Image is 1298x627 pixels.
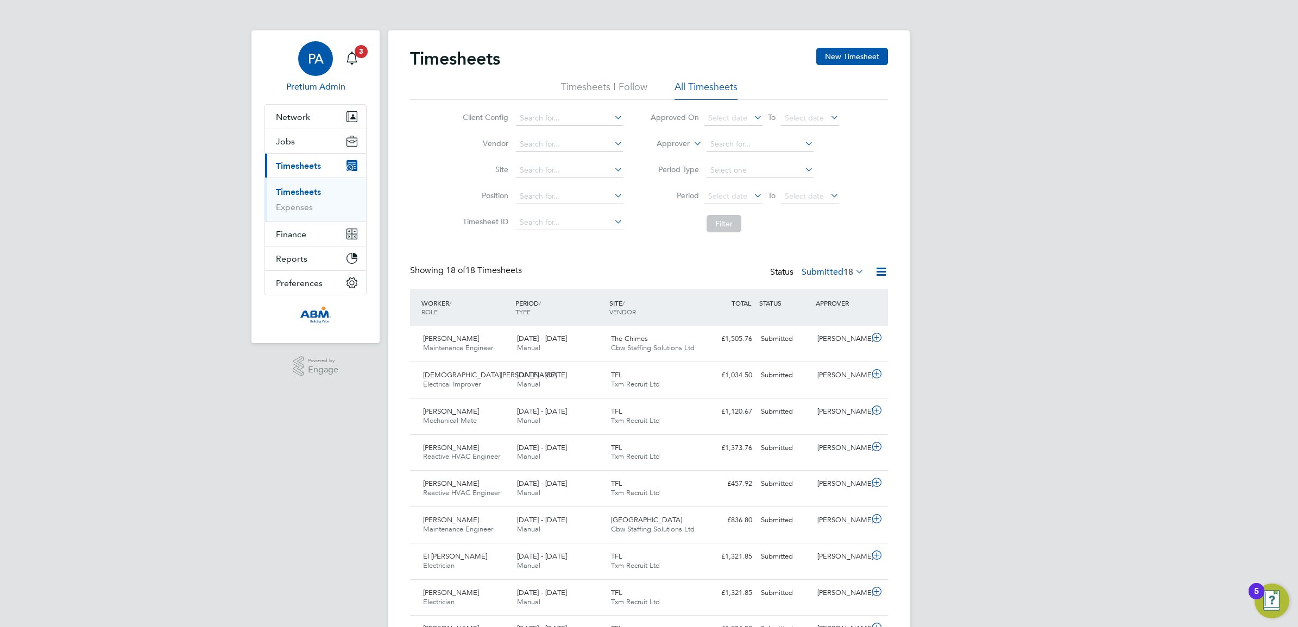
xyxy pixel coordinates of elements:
[813,475,869,493] div: [PERSON_NAME]
[517,515,567,524] span: [DATE] - [DATE]
[757,475,813,493] div: Submitted
[700,548,757,566] div: £1,321.85
[757,584,813,602] div: Submitted
[517,379,540,389] span: Manual
[517,524,540,534] span: Manual
[265,154,366,178] button: Timesheets
[816,48,888,65] button: New Timesheet
[517,370,567,379] span: [DATE] - [DATE]
[423,452,500,461] span: Reactive HVAC Engineer
[770,265,866,280] div: Status
[276,278,323,288] span: Preferences
[293,356,339,377] a: Powered byEngage
[423,597,455,606] span: Electrician
[423,588,479,597] span: [PERSON_NAME]
[264,306,367,324] a: Go to home page
[516,163,623,178] input: Search for...
[276,112,310,122] span: Network
[264,41,367,93] a: PAPretium Admin
[757,439,813,457] div: Submitted
[265,222,366,246] button: Finance
[423,515,479,524] span: [PERSON_NAME]
[611,443,622,452] span: TFL
[813,548,869,566] div: [PERSON_NAME]
[308,52,324,66] span: PA
[517,588,567,597] span: [DATE] - [DATE]
[423,443,479,452] span: [PERSON_NAME]
[1254,591,1259,605] div: 5
[757,511,813,529] div: Submitted
[459,217,508,226] label: Timesheet ID
[517,597,540,606] span: Manual
[785,113,824,123] span: Select date
[611,370,622,379] span: TFL
[813,439,869,457] div: [PERSON_NAME]
[513,293,607,321] div: PERIOD
[700,475,757,493] div: £457.92
[449,299,451,307] span: /
[757,403,813,421] div: Submitted
[765,188,779,202] span: To
[410,265,524,276] div: Showing
[423,343,493,352] span: Maintenance Engineer
[446,265,522,276] span: 18 Timesheets
[276,161,321,171] span: Timesheets
[708,113,747,123] span: Select date
[446,265,465,276] span: 18 of
[251,30,380,343] nav: Main navigation
[813,511,869,529] div: [PERSON_NAME]
[517,443,567,452] span: [DATE] - [DATE]
[813,366,869,384] div: [PERSON_NAME]
[707,163,814,178] input: Select one
[765,110,779,124] span: To
[757,366,813,384] div: Submitted
[276,136,295,147] span: Jobs
[1255,584,1289,618] button: Open Resource Center, 5 new notifications
[650,191,699,200] label: Period
[265,246,366,270] button: Reports
[843,267,853,277] span: 18
[517,561,540,570] span: Manual
[611,488,660,497] span: Txm Recruit Ltd
[355,45,368,58] span: 3
[264,80,367,93] span: Pretium Admin
[611,343,695,352] span: Cbw Staffing Solutions Ltd
[708,191,747,201] span: Select date
[611,407,622,416] span: TFL
[516,137,623,152] input: Search for...
[517,479,567,488] span: [DATE] - [DATE]
[517,452,540,461] span: Manual
[700,511,757,529] div: £836.80
[813,293,869,313] div: APPROVER
[813,584,869,602] div: [PERSON_NAME]
[517,343,540,352] span: Manual
[700,439,757,457] div: £1,373.76
[459,112,508,122] label: Client Config
[265,271,366,295] button: Preferences
[611,561,660,570] span: Txm Recruit Ltd
[611,334,648,343] span: The Chimes
[419,293,513,321] div: WORKER
[700,403,757,421] div: £1,120.67
[421,307,438,316] span: ROLE
[459,191,508,200] label: Position
[611,479,622,488] span: TFL
[423,416,477,425] span: Mechanical Mate
[276,202,313,212] a: Expenses
[785,191,824,201] span: Select date
[276,187,321,197] a: Timesheets
[423,334,479,343] span: [PERSON_NAME]
[802,267,864,277] label: Submitted
[517,334,567,343] span: [DATE] - [DATE]
[410,48,500,69] h2: Timesheets
[517,552,567,561] span: [DATE] - [DATE]
[813,330,869,348] div: [PERSON_NAME]
[516,215,623,230] input: Search for...
[517,488,540,497] span: Manual
[561,80,647,100] li: Timesheets I Follow
[341,41,363,76] a: 3
[607,293,701,321] div: SITE
[516,111,623,126] input: Search for...
[515,307,531,316] span: TYPE
[517,407,567,416] span: [DATE] - [DATE]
